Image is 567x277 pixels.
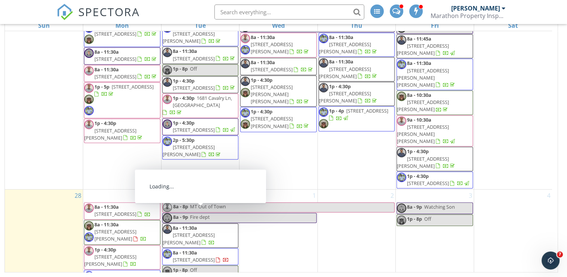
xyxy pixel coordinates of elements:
img: 5852373221216282116.jpeg [84,221,94,230]
span: [STREET_ADDRESS][PERSON_NAME] [319,41,371,55]
td: Go to September 22, 2025 [83,9,162,189]
img: 5852373221216282116.jpeg [241,119,250,129]
span: 1p - 4p [329,107,344,114]
span: [STREET_ADDRESS] [173,256,215,263]
a: 1p - 4:30p 1681 Cavalry Ln, [GEOGRAPHIC_DATA] [162,93,239,118]
span: Off [424,215,431,222]
a: 8a - 11:30a [STREET_ADDRESS] [162,47,239,63]
a: 2p - 5:30p [STREET_ADDRESS][PERSON_NAME] [163,137,222,158]
img: mt_headshot_mar_2023.jpg [163,95,172,104]
img: 5852373221216282116.jpeg [241,88,250,97]
span: [STREET_ADDRESS] [173,55,215,62]
span: 8a - 11:30a [173,224,197,231]
img: preston.jpg [241,59,250,68]
a: 8a - 11:30a [STREET_ADDRESS] [94,48,158,62]
span: 8a - 11:30a [94,66,119,73]
span: 7 [557,251,563,257]
span: 1p - 8p [407,215,422,222]
span: 8a - 11:30a [407,60,431,66]
a: 1p - 4:30p [STREET_ADDRESS][PERSON_NAME] [319,83,378,104]
img: mt_headshot_mar_2023.jpg [84,203,94,213]
img: mt_headshot_mar_2023.jpg [84,120,94,129]
a: 1p - 4:30p [STREET_ADDRESS] [173,119,236,133]
img: mt_headshot_mar_2023.jpg [84,66,94,75]
a: Friday [429,20,440,31]
a: 8a - 11:30a [STREET_ADDRESS][PERSON_NAME] [319,34,378,55]
a: Go to October 3, 2025 [467,190,474,202]
span: 1p - 4:30p [251,77,272,83]
div: Marathon Property Inspectors [431,12,506,20]
a: 1p - 4p [STREET_ADDRESS] [329,107,388,121]
img: preston.jpg [163,48,172,57]
img: mt_headshot_mar_2023.jpg [163,203,172,212]
span: 8a - 11:45a [407,35,431,42]
span: [STREET_ADDRESS] [94,73,136,80]
span: 8a - 8p [173,203,189,212]
span: [STREET_ADDRESS] [251,66,293,73]
a: 1p - 4:30p [STREET_ADDRESS][PERSON_NAME] [251,108,310,129]
a: Saturday [507,20,519,31]
img: preston.jpg [319,58,328,68]
span: [STREET_ADDRESS][PERSON_NAME] [163,30,215,44]
a: 1p - 4:30p [STREET_ADDRESS][PERSON_NAME] [84,246,136,267]
a: 8a - 10:30a [STREET_ADDRESS][PERSON_NAME] [397,92,449,113]
a: Thursday [349,20,364,31]
a: 8a - 11:45a [STREET_ADDRESS][PERSON_NAME] [396,34,473,59]
span: 1681 Cavalry Ln, [GEOGRAPHIC_DATA] [173,95,232,108]
img: preston.jpg [319,83,328,92]
a: [STREET_ADDRESS] [84,22,160,47]
img: cbfaa30a18bf4db0aa7eb345f882e5bb.jpeg [84,48,94,58]
span: 1p - 4:30p [173,77,194,84]
span: 8a - 9p [407,203,422,210]
a: Tuesday [193,20,207,31]
span: Watching Son [424,203,455,210]
a: Go to September 28, 2025 [73,190,83,202]
span: 8a - 10:30a [407,92,431,98]
img: preston.jpg [397,35,406,45]
a: 1p - 4:30p [STREET_ADDRESS] [162,76,239,93]
span: [STREET_ADDRESS] [94,211,136,217]
img: 5852373221216282116.jpeg [163,266,172,276]
span: [STREET_ADDRESS][PERSON_NAME] [319,90,371,104]
div: [PERSON_NAME] [451,5,500,12]
a: 2p - 5:30p [STREET_ADDRESS][PERSON_NAME] [162,135,239,160]
img: The Best Home Inspection Software - Spectora [57,4,73,20]
a: 1p - 4:30p [STREET_ADDRESS] [407,173,470,187]
a: Go to September 30, 2025 [229,190,239,202]
a: 1p - 4:30p [STREET_ADDRESS] [173,77,236,91]
a: Go to October 2, 2025 [389,190,395,202]
span: [STREET_ADDRESS] [94,56,136,62]
a: 1p - 4:30p [STREET_ADDRESS][PERSON_NAME] [84,120,144,141]
span: 2p - 5:30p [173,137,194,143]
span: 8a - 11:30a [94,221,119,228]
img: matthew.jpg [397,173,406,182]
td: Go to September 21, 2025 [5,9,83,189]
img: mt_headshot_mar_2023.jpg [397,116,406,126]
a: 1p - 4:30p [STREET_ADDRESS][PERSON_NAME] [397,148,456,169]
span: 1p - 4:30p [329,83,351,90]
a: 1p - 4:30p [STREET_ADDRESS][PERSON_NAME] [240,107,317,132]
a: 8a - 11:30a [STREET_ADDRESS] [84,202,160,219]
a: 8a - 11:30a [STREET_ADDRESS] [251,59,314,73]
img: matthew.jpg [84,232,94,242]
span: [STREET_ADDRESS][PERSON_NAME][PERSON_NAME] [251,84,293,105]
a: Go to October 1, 2025 [311,190,317,202]
a: 8a - 11:30a [STREET_ADDRESS][PERSON_NAME] [319,33,395,57]
span: 9a - 10:30a [407,116,431,123]
span: [STREET_ADDRESS] [173,126,215,133]
img: cbfaa30a18bf4db0aa7eb345f882e5bb.jpeg [163,119,172,129]
span: [STREET_ADDRESS][PERSON_NAME] [397,155,449,169]
img: preston.jpg [163,224,172,234]
a: 1p - 4:30p [STREET_ADDRESS][PERSON_NAME] [84,245,160,269]
a: 1p - 4:30p 1681 Cavalry Ln, [GEOGRAPHIC_DATA] [163,95,232,116]
iframe: Intercom live chat [542,251,560,269]
a: 8a - 11:30a [STREET_ADDRESS][PERSON_NAME] [94,221,147,242]
span: Off [190,65,197,72]
span: 8a - 11:30a [94,203,119,210]
a: 8a - 11:30a [STREET_ADDRESS][PERSON_NAME][PERSON_NAME] [397,60,456,88]
a: 8a - 11:30a [STREET_ADDRESS] [94,203,151,217]
a: 8a - 11:30a [STREET_ADDRESS] [94,66,158,80]
img: matthew.jpg [241,45,250,54]
td: Go to September 27, 2025 [474,9,552,189]
img: 5852373221216282116.jpeg [319,119,328,128]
